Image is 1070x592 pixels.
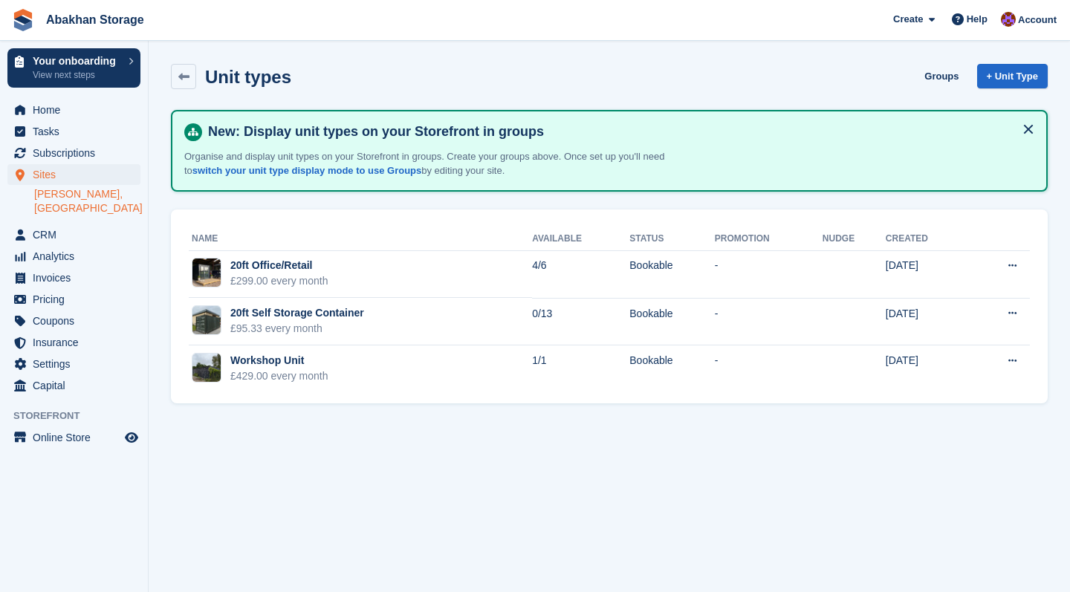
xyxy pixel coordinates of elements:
span: Pricing [33,289,122,310]
img: Blank%20240%20x%20240.jpg [192,306,221,334]
span: Account [1018,13,1057,27]
a: menu [7,310,140,331]
img: stora-icon-8386f47178a22dfd0bd8f6a31ec36ba5ce8667c1dd55bd0f319d3a0aa187defe.svg [12,9,34,31]
a: Preview store [123,429,140,446]
th: Name [189,227,532,251]
a: menu [7,267,140,288]
span: Home [33,100,122,120]
span: CRM [33,224,122,245]
span: Online Store [33,427,122,448]
td: Bookable [629,250,714,298]
a: + Unit Type [977,64,1048,88]
img: Abakhan%20Workshop.jpg [192,354,221,382]
a: menu [7,289,140,310]
p: Your onboarding [33,56,121,66]
span: Analytics [33,246,122,267]
div: Workshop Unit [230,353,328,368]
th: Status [629,227,714,251]
img: Blank%201080%20x%201080.jpg [192,258,221,287]
span: Coupons [33,310,122,331]
a: Your onboarding View next steps [7,48,140,88]
span: Capital [33,375,122,396]
th: Nudge [823,227,886,251]
td: 4/6 [532,250,629,298]
p: View next steps [33,68,121,82]
a: Groups [918,64,964,88]
a: menu [7,100,140,120]
a: menu [7,224,140,245]
a: menu [7,164,140,185]
a: menu [7,246,140,267]
a: [PERSON_NAME], [GEOGRAPHIC_DATA] [34,187,140,215]
span: Insurance [33,332,122,353]
td: - [715,345,823,392]
div: £429.00 every month [230,368,328,384]
a: menu [7,427,140,448]
div: £95.33 every month [230,321,364,336]
td: - [715,250,823,298]
th: Created [886,227,969,251]
td: [DATE] [886,250,969,298]
td: Bookable [629,298,714,345]
img: William Abakhan [1001,12,1016,27]
td: 1/1 [532,345,629,392]
td: 0/13 [532,298,629,345]
a: menu [7,375,140,396]
span: Subscriptions [33,143,122,163]
h2: Unit types [205,67,291,87]
td: Bookable [629,345,714,392]
span: Sites [33,164,122,185]
div: £299.00 every month [230,273,328,289]
h4: New: Display unit types on your Storefront in groups [202,123,1034,140]
div: 20ft Self Storage Container [230,305,364,321]
p: Organise and display unit types on your Storefront in groups. Create your groups above. Once set ... [184,149,704,178]
td: [DATE] [886,298,969,345]
a: menu [7,143,140,163]
span: Create [893,12,923,27]
a: switch your unit type display mode to use Groups [192,165,421,176]
a: menu [7,332,140,353]
span: Storefront [13,409,148,423]
div: 20ft Office/Retail [230,258,328,273]
span: Tasks [33,121,122,142]
span: Help [967,12,988,27]
a: Abakhan Storage [40,7,150,32]
th: Promotion [715,227,823,251]
span: Invoices [33,267,122,288]
td: [DATE] [886,345,969,392]
th: Available [532,227,629,251]
a: menu [7,354,140,374]
span: Settings [33,354,122,374]
a: menu [7,121,140,142]
td: - [715,298,823,345]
